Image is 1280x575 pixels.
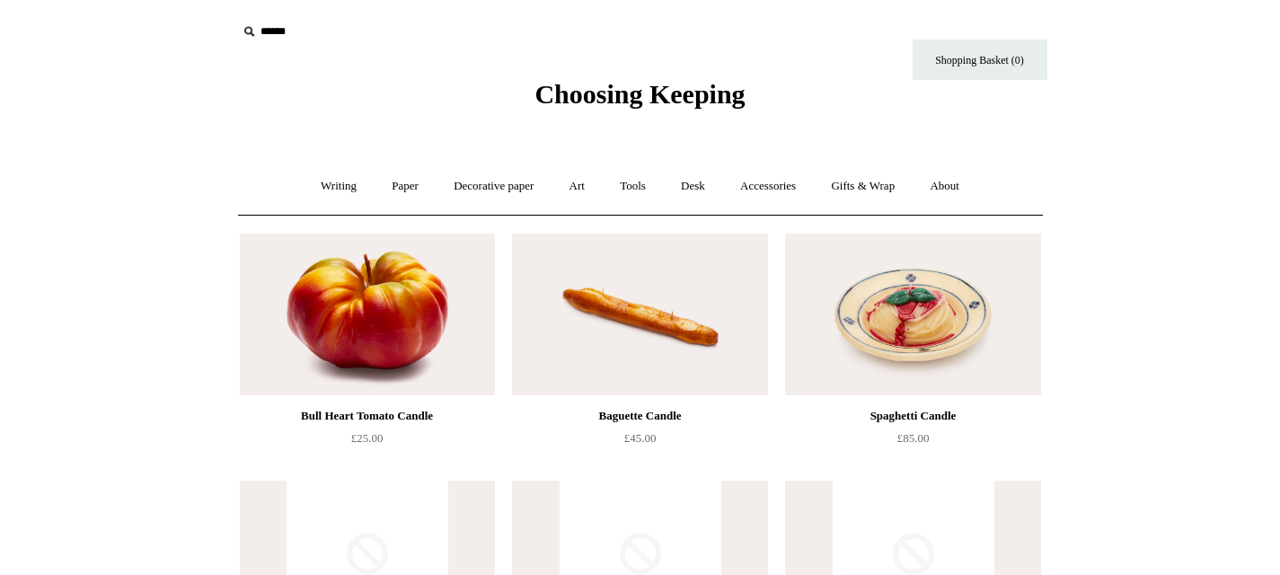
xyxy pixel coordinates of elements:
a: Bull Heart Tomato Candle Bull Heart Tomato Candle [240,234,495,395]
a: Tools [604,163,662,210]
a: Paper [375,163,435,210]
a: Bull Heart Tomato Candle £25.00 [240,405,495,479]
a: Art [553,163,601,210]
a: Spaghetti Candle Spaghetti Candle [785,234,1040,395]
a: Decorative paper [437,163,550,210]
span: £85.00 [897,431,930,445]
div: Bull Heart Tomato Candle [244,405,490,427]
a: About [914,163,975,210]
span: £25.00 [351,431,384,445]
a: Spaghetti Candle £85.00 [785,405,1040,479]
a: Baguette Candle Baguette Candle [512,234,767,395]
a: Shopping Basket (0) [913,40,1047,80]
div: Baguette Candle [516,405,763,427]
a: Gifts & Wrap [815,163,911,210]
a: Desk [665,163,721,210]
div: Spaghetti Candle [790,405,1036,427]
a: Choosing Keeping [534,93,745,106]
span: £45.00 [624,431,657,445]
img: Bull Heart Tomato Candle [240,234,495,395]
a: Writing [305,163,373,210]
img: Baguette Candle [512,234,767,395]
a: Accessories [724,163,812,210]
a: Baguette Candle £45.00 [512,405,767,479]
img: Spaghetti Candle [785,234,1040,395]
span: Choosing Keeping [534,79,745,109]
